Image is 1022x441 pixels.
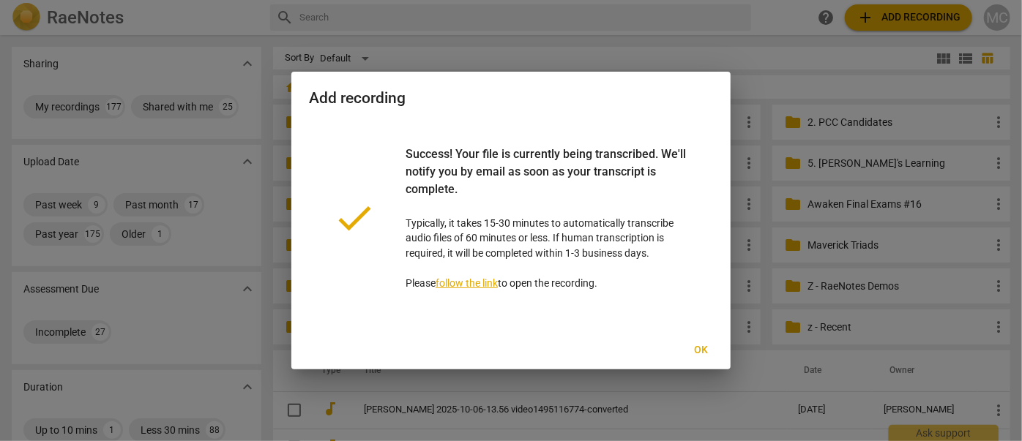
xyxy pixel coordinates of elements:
[406,146,690,291] p: Typically, it takes 15-30 minutes to automatically transcribe audio files of 60 minutes or less. ...
[678,337,725,363] button: Ok
[406,146,690,216] div: Success! Your file is currently being transcribed. We'll notify you by email as soon as your tran...
[332,196,376,240] span: done
[309,89,713,108] h2: Add recording
[436,277,498,289] a: follow the link
[690,343,713,358] span: Ok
